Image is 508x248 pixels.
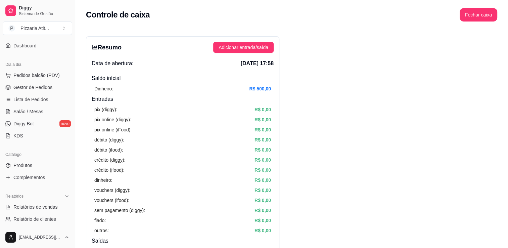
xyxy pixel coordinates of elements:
[13,120,34,127] span: Diggy Bot
[3,82,72,93] a: Gestor de Pedidos
[3,94,72,105] a: Lista de Pedidos
[3,229,72,245] button: [EMAIL_ADDRESS][DOMAIN_NAME]
[3,202,72,212] a: Relatórios de vendas
[94,197,129,204] article: vouchers (ifood):
[94,166,124,174] article: crédito (ifood):
[19,235,61,240] span: [EMAIL_ADDRESS][DOMAIN_NAME]
[13,174,45,181] span: Complementos
[92,44,98,50] span: bar-chart
[3,130,72,141] a: KDS
[3,40,72,51] a: Dashboard
[94,207,145,214] article: sem pagamento (diggy):
[13,132,23,139] span: KDS
[13,42,37,49] span: Dashboard
[241,59,274,68] span: [DATE] 17:58
[94,217,106,224] article: fiado:
[3,70,72,81] button: Pedidos balcão (PDV)
[86,9,150,20] h2: Controle de caixa
[255,136,271,143] article: R$ 0,00
[3,226,72,237] a: Relatório de mesas
[13,84,52,91] span: Gestor de Pedidos
[255,156,271,164] article: R$ 0,00
[255,116,271,123] article: R$ 0,00
[94,106,117,113] article: pix (diggy):
[13,108,43,115] span: Salão / Mesas
[255,217,271,224] article: R$ 0,00
[94,136,124,143] article: débito (diggy):
[92,237,274,245] h4: Saídas
[92,74,274,82] h4: Saldo inícial
[5,194,24,199] span: Relatórios
[94,156,126,164] article: crédito (diggy):
[13,96,48,103] span: Lista de Pedidos
[92,43,122,52] h3: Resumo
[94,187,130,194] article: vouchers (diggy):
[255,146,271,154] article: R$ 0,00
[460,8,497,22] button: Fechar caixa
[3,3,72,19] a: DiggySistema de Gestão
[255,227,271,234] article: R$ 0,00
[94,126,130,133] article: pix online (iFood)
[94,146,123,154] article: débito (ifood):
[94,227,109,234] article: outros:
[3,160,72,171] a: Produtos
[3,22,72,35] button: Select a team
[13,72,60,79] span: Pedidos balcão (PDV)
[8,25,15,32] span: P
[3,118,72,129] a: Diggy Botnovo
[255,176,271,184] article: R$ 0,00
[255,106,271,113] article: R$ 0,00
[94,176,112,184] article: dinheiro:
[3,59,72,70] div: Dia a dia
[94,85,113,92] article: Dinheiro:
[92,95,274,103] h4: Entradas
[94,116,131,123] article: pix online (diggy):
[92,59,134,68] span: Data de abertura:
[219,44,268,51] span: Adicionar entrada/saída
[20,25,49,32] div: Pizzaria Atit ...
[3,214,72,224] a: Relatório de clientes
[19,5,70,11] span: Diggy
[13,204,58,210] span: Relatórios de vendas
[255,197,271,204] article: R$ 0,00
[3,172,72,183] a: Complementos
[255,126,271,133] article: R$ 0,00
[255,166,271,174] article: R$ 0,00
[249,85,271,92] article: R$ 500,00
[19,11,70,16] span: Sistema de Gestão
[213,42,274,53] button: Adicionar entrada/saída
[3,106,72,117] a: Salão / Mesas
[255,207,271,214] article: R$ 0,00
[255,187,271,194] article: R$ 0,00
[13,162,32,169] span: Produtos
[3,149,72,160] div: Catálogo
[13,216,56,222] span: Relatório de clientes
